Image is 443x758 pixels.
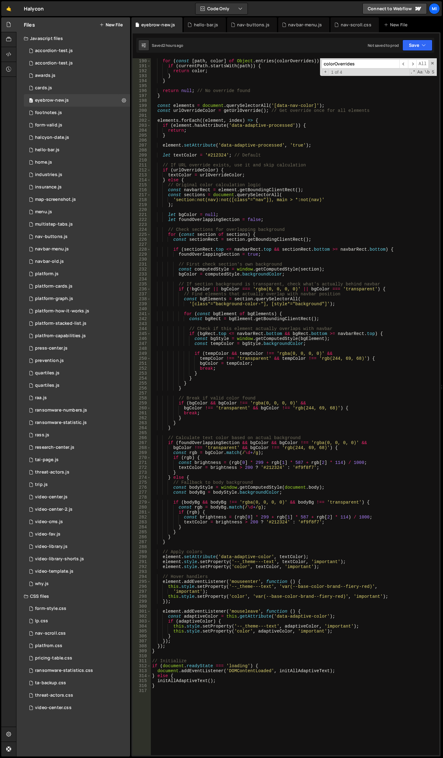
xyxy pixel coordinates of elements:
[141,22,175,28] div: eyebrow-new.js
[133,594,151,599] div: 298
[133,644,151,649] div: 308
[24,144,130,156] div: 6189/18852.js
[35,197,76,202] div: map-screenshot.js
[133,584,151,589] div: 296
[133,485,151,490] div: 276
[133,688,151,693] div: 317
[24,355,130,367] div: 6189/12104.js
[133,371,151,376] div: 253
[24,107,130,119] div: 6189/19448.js
[133,351,151,356] div: 249
[35,469,69,475] div: threat-actors.js
[35,457,59,463] div: tai-page.js
[133,316,151,321] div: 242
[133,634,151,639] div: 306
[35,519,63,525] div: video-cms.js
[35,370,59,376] div: quartiles.js
[35,246,69,252] div: navbar-menu.js
[35,60,73,66] div: accordion-test.js
[399,59,408,68] span: ​
[24,119,130,131] div: 6189/23356.js
[24,528,130,540] div: 6189/36192.js
[133,321,151,326] div: 243
[35,184,62,190] div: insurance.js
[24,156,130,169] div: 6189/12140.js
[410,69,416,75] span: RegExp Search
[24,404,130,416] div: 6189/12584.js
[24,305,130,317] div: 6189/37013.js
[408,59,417,68] span: ​
[24,206,130,218] div: 6189/13140.js
[133,242,151,247] div: 227
[133,609,151,614] div: 301
[133,227,151,232] div: 224
[133,649,151,654] div: 309
[133,460,151,465] div: 271
[133,535,151,540] div: 286
[35,358,64,364] div: prevention.js
[24,640,130,652] div: 6189/36566.css
[133,163,151,168] div: 211
[24,45,130,57] div: 6189/36096.js
[35,420,87,425] div: ransomware-statistic.js
[133,262,151,267] div: 231
[133,525,151,530] div: 284
[35,85,52,91] div: cards.js
[429,3,440,14] div: Mi
[133,158,151,163] div: 210
[16,590,130,602] div: CSS files
[35,693,73,698] div: threat-actors.css
[133,222,151,227] div: 223
[24,268,130,280] div: 6189/15495.js
[24,602,130,615] div: 6189/42792.css
[133,292,151,297] div: 237
[152,43,183,48] div: Saved
[24,627,130,640] div: 6189/43661.css
[417,69,423,75] span: CaseSensitive Search
[133,495,151,500] div: 278
[35,73,55,78] div: awards.js
[133,78,151,83] div: 194
[133,123,151,128] div: 203
[133,604,151,609] div: 300
[24,69,130,82] div: 6189/12568.js
[133,197,151,202] div: 218
[133,361,151,366] div: 251
[133,544,151,549] div: 288
[24,491,130,503] div: 6189/28091.js
[35,234,68,240] div: nav-buttons.js
[133,68,151,73] div: 192
[133,73,151,78] div: 193
[133,282,151,287] div: 235
[35,122,62,128] div: form-valid.js
[362,3,427,14] a: Connect to Webflow
[133,138,151,143] div: 206
[368,43,399,48] div: Not saved to prod
[133,510,151,515] div: 281
[431,69,435,75] span: Search In Selection
[133,520,151,525] div: 283
[35,494,68,500] div: video-center.js
[16,32,130,45] div: Javascript files
[133,59,151,64] div: 190
[35,209,52,215] div: menu.js
[35,482,48,487] div: trip.js
[416,59,429,68] span: Alt-Enter
[24,677,130,689] div: 6189/30091.css
[288,22,322,28] div: navbar-menu.js
[133,306,151,311] div: 240
[35,618,48,624] div: lp.css
[24,429,130,441] div: 6189/11702.js
[35,507,72,512] div: video-center-2.js
[35,643,62,649] div: platfrom.css
[35,98,69,103] div: eyebrow-new.js
[35,680,66,686] div: ta-backup.css
[35,705,72,711] div: video-center.css
[133,678,151,683] div: 315
[133,287,151,292] div: 236
[29,99,33,104] span: 0
[133,668,151,673] div: 313
[133,247,151,252] div: 228
[133,153,151,158] div: 209
[35,531,60,537] div: video-fav.js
